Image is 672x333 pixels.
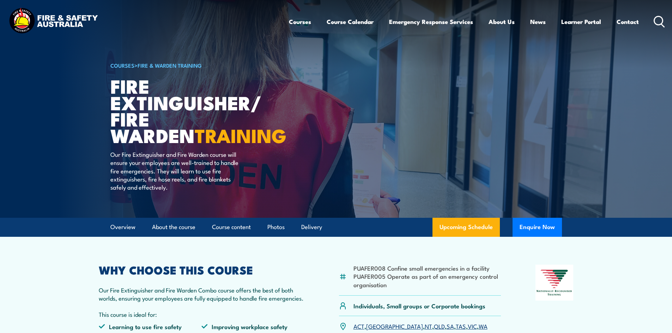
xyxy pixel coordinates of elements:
a: Course Calendar [327,12,374,31]
h1: Fire Extinguisher/ Fire Warden [110,78,285,143]
a: Overview [110,218,135,236]
p: This course is ideal for: [99,310,305,318]
h6: > [110,61,285,69]
a: Contact [617,12,639,31]
a: ACT [353,322,364,330]
li: PUAFER005 Operate as part of an emergency control organisation [353,272,501,289]
a: Fire & Warden Training [138,61,202,69]
p: Our Fire Extinguisher and Fire Warden course will ensure your employees are well-trained to handl... [110,150,239,191]
a: About the course [152,218,195,236]
h2: WHY CHOOSE THIS COURSE [99,265,305,275]
a: [GEOGRAPHIC_DATA] [366,322,423,330]
a: Photos [267,218,285,236]
a: SA [447,322,454,330]
a: VIC [468,322,477,330]
a: Courses [289,12,311,31]
a: COURSES [110,61,134,69]
a: About Us [489,12,515,31]
img: Nationally Recognised Training logo. [535,265,574,301]
a: Emergency Response Services [389,12,473,31]
a: Course content [212,218,251,236]
li: PUAFER008 Confine small emergencies in a facility [353,264,501,272]
a: Delivery [301,218,322,236]
p: Individuals, Small groups or Corporate bookings [353,302,485,310]
a: News [530,12,546,31]
button: Enquire Now [513,218,562,237]
a: Upcoming Schedule [432,218,500,237]
p: , , , , , , , [353,322,488,330]
p: Our Fire Extinguisher and Fire Warden Combo course offers the best of both worlds, ensuring your ... [99,286,305,302]
strong: TRAINING [195,120,286,149]
a: WA [479,322,488,330]
a: Learner Portal [561,12,601,31]
a: NT [425,322,432,330]
a: QLD [434,322,445,330]
a: TAS [456,322,466,330]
